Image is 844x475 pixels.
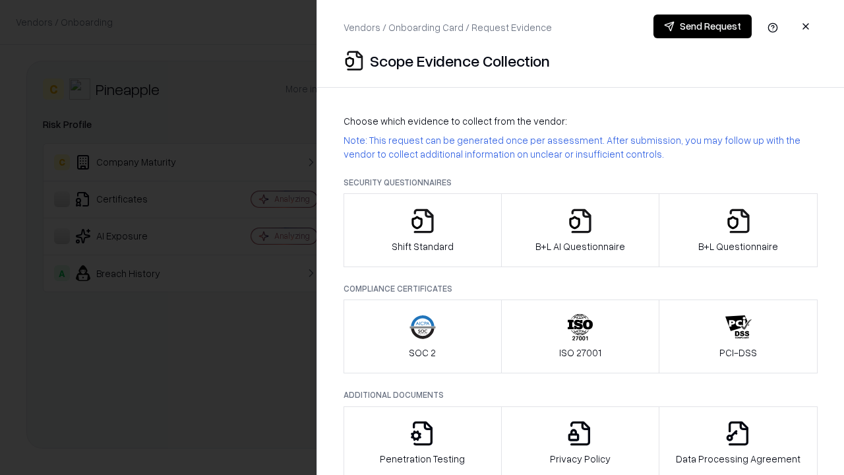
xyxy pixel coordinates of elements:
p: Scope Evidence Collection [370,50,550,71]
p: B+L Questionnaire [698,239,778,253]
p: Choose which evidence to collect from the vendor: [344,114,818,128]
p: Note: This request can be generated once per assessment. After submission, you may follow up with... [344,133,818,161]
p: Privacy Policy [550,452,611,466]
button: Send Request [653,15,752,38]
button: SOC 2 [344,300,502,373]
p: Penetration Testing [380,452,465,466]
button: PCI-DSS [659,300,818,373]
p: ISO 27001 [559,346,601,360]
p: Additional Documents [344,389,818,400]
p: Vendors / Onboarding Card / Request Evidence [344,20,552,34]
p: B+L AI Questionnaire [535,239,625,253]
p: Data Processing Agreement [676,452,800,466]
button: ISO 27001 [501,300,660,373]
button: Shift Standard [344,193,502,267]
button: B+L Questionnaire [659,193,818,267]
p: Security Questionnaires [344,177,818,188]
p: PCI-DSS [719,346,757,360]
p: Compliance Certificates [344,283,818,294]
button: B+L AI Questionnaire [501,193,660,267]
p: SOC 2 [409,346,436,360]
p: Shift Standard [392,239,454,253]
